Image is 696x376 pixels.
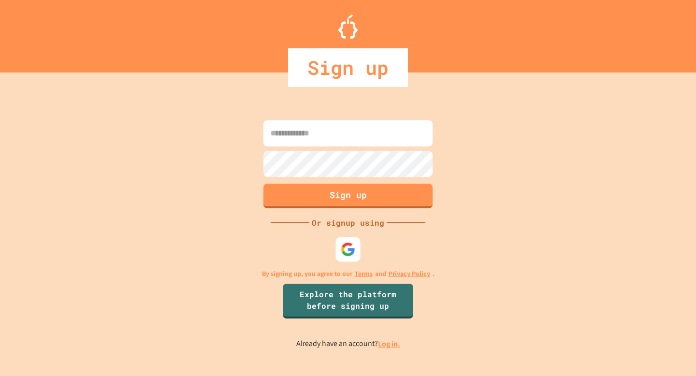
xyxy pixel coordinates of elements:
[341,242,356,257] img: google-icon.svg
[296,338,400,350] p: Already have an account?
[355,269,373,279] a: Terms
[263,184,433,208] button: Sign up
[389,269,430,279] a: Privacy Policy
[378,339,400,349] a: Log in.
[262,269,435,279] p: By signing up, you agree to our and .
[338,14,358,39] img: Logo.svg
[288,48,408,87] div: Sign up
[309,217,387,229] div: Or signup using
[283,284,413,318] a: Explore the platform before signing up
